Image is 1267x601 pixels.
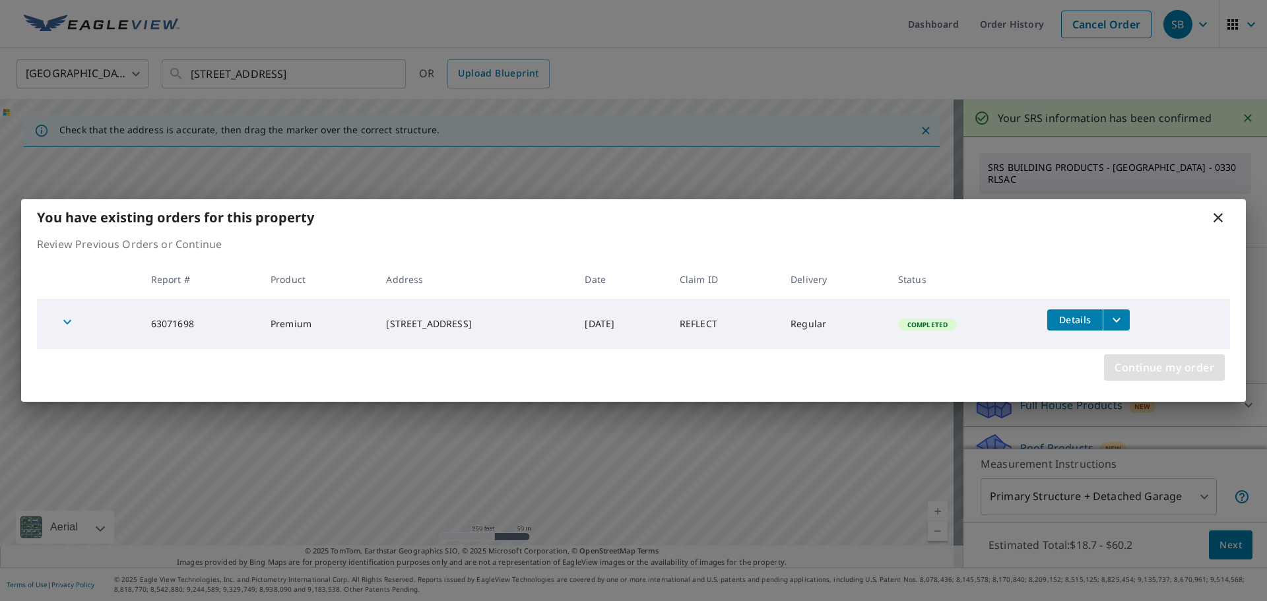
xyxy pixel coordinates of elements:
button: filesDropdownBtn-63071698 [1103,309,1130,331]
th: Status [888,260,1037,299]
div: [STREET_ADDRESS] [386,317,564,331]
th: Delivery [780,260,888,299]
th: Claim ID [669,260,780,299]
b: You have existing orders for this property [37,208,314,226]
th: Report # [141,260,260,299]
td: Premium [260,299,375,349]
th: Product [260,260,375,299]
p: Review Previous Orders or Continue [37,236,1230,252]
button: detailsBtn-63071698 [1047,309,1103,331]
th: Address [375,260,574,299]
td: [DATE] [574,299,668,349]
td: Regular [780,299,888,349]
button: Continue my order [1104,354,1225,381]
span: Continue my order [1115,358,1214,377]
td: REFLECT [669,299,780,349]
span: Details [1055,313,1095,326]
td: 63071698 [141,299,260,349]
th: Date [574,260,668,299]
span: Completed [899,320,956,329]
